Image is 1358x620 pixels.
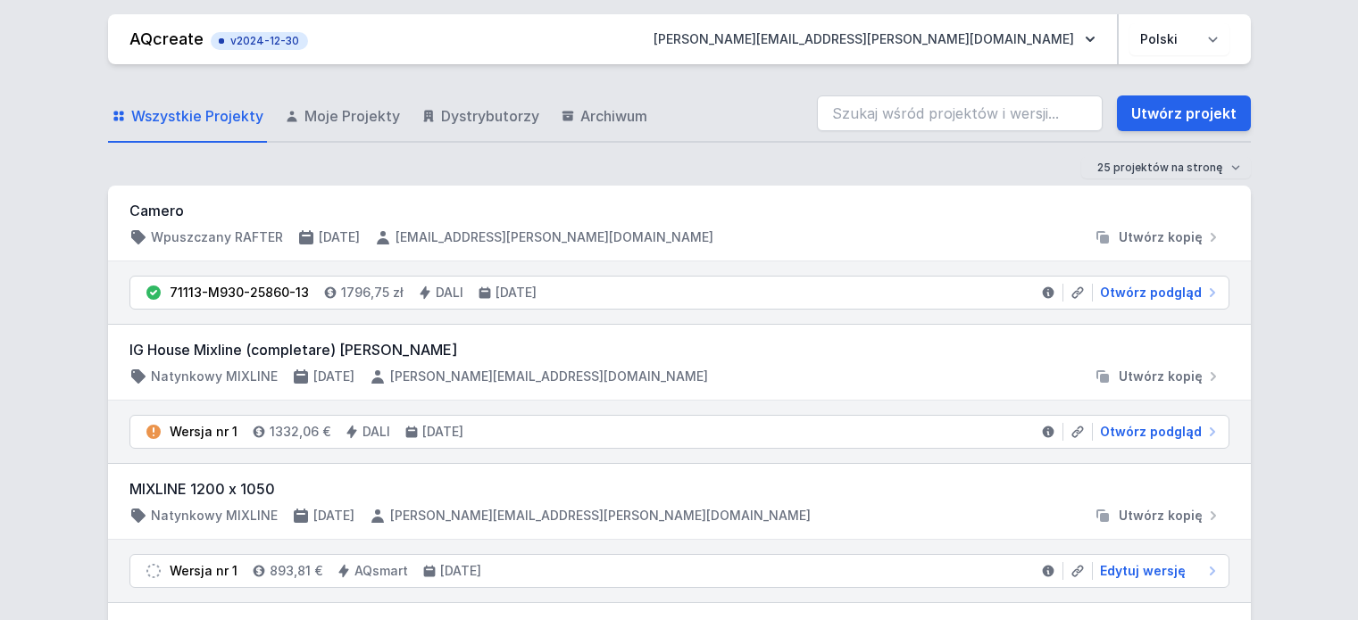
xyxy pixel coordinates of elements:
a: Edytuj wersję [1093,562,1221,580]
button: Utwórz kopię [1087,228,1229,246]
h4: [EMAIL_ADDRESS][PERSON_NAME][DOMAIN_NAME] [396,228,713,246]
h4: [DATE] [313,368,354,385]
h3: IG House Mixline (completare) [PERSON_NAME] [129,339,1229,360]
div: 71113-M930-25860-13 [170,284,309,302]
h4: [PERSON_NAME][EMAIL_ADDRESS][DOMAIN_NAME] [390,368,708,385]
h4: 1332,06 € [270,423,330,441]
h4: 1796,75 zł [341,284,404,302]
span: Otwórz podgląd [1100,423,1202,441]
h4: AQsmart [354,562,408,580]
img: draft.svg [145,562,162,580]
a: Archiwum [557,91,651,143]
div: Wersja nr 1 [170,562,237,580]
span: Archiwum [580,105,647,127]
a: Utwórz projekt [1117,95,1251,131]
span: Edytuj wersję [1100,562,1186,580]
h3: Camero [129,200,1229,221]
h4: [DATE] [313,507,354,525]
h4: [DATE] [496,284,537,302]
h4: Natynkowy MIXLINE [151,507,278,525]
button: [PERSON_NAME][EMAIL_ADDRESS][PERSON_NAME][DOMAIN_NAME] [639,23,1110,55]
a: Moje Projekty [281,91,404,143]
h3: MIXLINE 1200 x 1050 [129,478,1229,500]
select: Wybierz język [1129,23,1229,55]
div: Wersja nr 1 [170,423,237,441]
span: Dystrybutorzy [441,105,539,127]
a: Dystrybutorzy [418,91,543,143]
a: Otwórz podgląd [1093,423,1221,441]
h4: 893,81 € [270,562,322,580]
h4: DALI [362,423,390,441]
button: Utwórz kopię [1087,507,1229,525]
span: Otwórz podgląd [1100,284,1202,302]
button: v2024-12-30 [211,29,308,50]
button: Utwórz kopię [1087,368,1229,385]
h4: [PERSON_NAME][EMAIL_ADDRESS][PERSON_NAME][DOMAIN_NAME] [390,507,811,525]
span: Moje Projekty [304,105,400,127]
h4: [DATE] [319,228,360,246]
h4: Wpuszczany RAFTER [151,228,283,246]
span: Wszystkie Projekty [131,105,263,127]
span: Utwórz kopię [1119,507,1203,525]
a: Wszystkie Projekty [108,91,267,143]
h4: Natynkowy MIXLINE [151,368,278,385]
h4: [DATE] [440,562,481,580]
a: AQcreate [129,29,204,48]
span: Utwórz kopię [1119,368,1203,385]
h4: [DATE] [422,423,463,441]
h4: DALI [436,284,463,302]
a: Otwórz podgląd [1093,284,1221,302]
span: v2024-12-30 [220,34,299,48]
span: Utwórz kopię [1119,228,1203,246]
input: Szukaj wśród projektów i wersji... [817,95,1103,131]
